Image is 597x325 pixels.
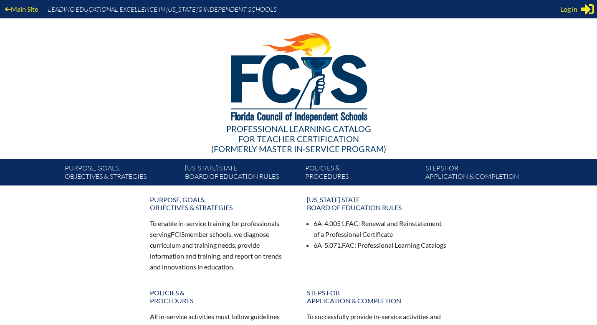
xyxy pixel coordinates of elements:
a: Policies &Procedures [145,285,295,308]
div: Professional Learning Catalog (formerly Master In-service Program) [58,124,539,154]
a: Main Site [2,3,41,15]
span: FAC [346,219,358,227]
span: Log in [560,4,577,14]
a: [US_STATE] StateBoard of Education rules [302,192,452,215]
a: Steps forapplication & completion [302,285,452,308]
a: Purpose, goals,objectives & strategies [145,192,295,215]
img: FCISlogo221.eps [212,18,385,132]
span: FCIS [171,230,185,238]
p: To enable in-service training for professionals serving member schools, we diagnose curriculum an... [150,218,290,272]
li: 6A-4.0051, : Renewal and Reinstatement of a Professional Certificate [314,218,447,240]
a: Policies &Procedures [302,162,422,185]
li: 6A-5.071, : Professional Learning Catalogs [314,240,447,251]
a: Steps forapplication & completion [422,162,542,185]
svg: Sign in or register [581,3,594,16]
a: Purpose, goals,objectives & strategies [61,162,182,185]
span: FAC [342,241,354,249]
a: [US_STATE] StateBoard of Education rules [182,162,302,185]
span: for Teacher Certification [238,134,359,144]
